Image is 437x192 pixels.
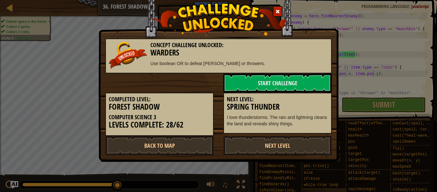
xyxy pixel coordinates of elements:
[109,114,210,121] h5: Computer Science 3
[223,136,332,155] a: Next Level
[150,3,287,36] img: challenge_unlocked.png
[109,121,210,129] h3: Levels Complete: 28/62
[109,60,328,67] p: Use boolean OR to defeat [PERSON_NAME] or throwers.
[227,103,328,111] h3: Spring Thunder
[227,114,328,127] p: I love thunderstorms. The rain and lightning cleans the land and reveals shiny things.
[109,42,147,69] img: unlocked_banner.png
[109,103,210,111] h3: Forest Shadow
[109,96,210,103] h5: Completed Level:
[105,136,214,155] a: Back to Map
[227,96,328,103] h5: Next Level:
[150,41,224,49] span: Concept Challenge Unlocked:
[223,73,332,93] a: Start Challenge
[109,48,328,57] h3: Warders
